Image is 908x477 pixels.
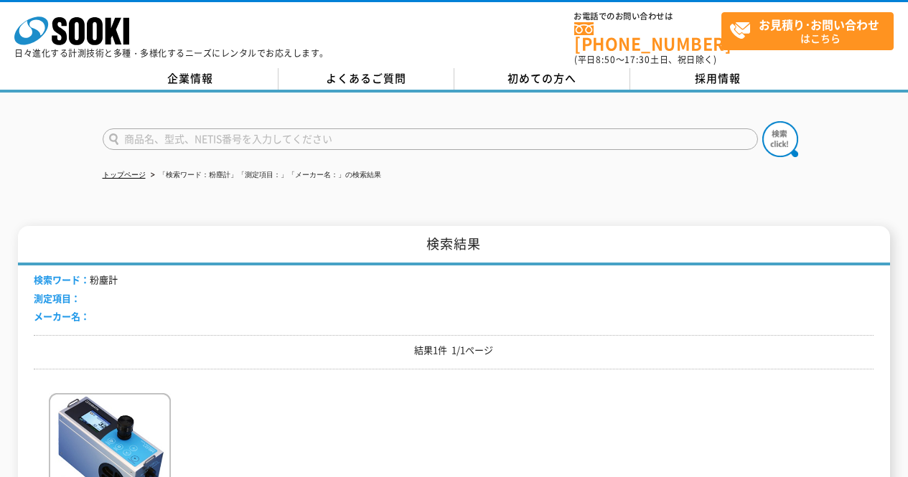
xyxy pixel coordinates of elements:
[18,226,889,265] h1: 検索結果
[574,22,721,52] a: [PHONE_NUMBER]
[14,49,329,57] p: 日々進化する計測技術と多種・多様化するニーズにレンタルでお応えします。
[630,68,806,90] a: 採用情報
[34,343,874,358] p: 結果1件 1/1ページ
[574,12,721,21] span: お電話でのお問い合わせは
[507,70,576,86] span: 初めての方へ
[103,68,279,90] a: 企業情報
[34,273,90,286] span: 検索ワード：
[729,13,893,49] span: はこちら
[574,53,716,66] span: (平日 ～ 土日、祝日除く)
[34,309,90,323] span: メーカー名：
[34,291,80,305] span: 測定項目：
[279,68,454,90] a: よくあるご質問
[624,53,650,66] span: 17:30
[759,16,879,33] strong: お見積り･お問い合わせ
[596,53,616,66] span: 8:50
[34,273,118,288] li: 粉塵計
[148,168,381,183] li: 「検索ワード：粉塵計」「測定項目：」「メーカー名：」の検索結果
[721,12,894,50] a: お見積り･お問い合わせはこちら
[103,128,758,150] input: 商品名、型式、NETIS番号を入力してください
[762,121,798,157] img: btn_search.png
[454,68,630,90] a: 初めての方へ
[103,171,146,179] a: トップページ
